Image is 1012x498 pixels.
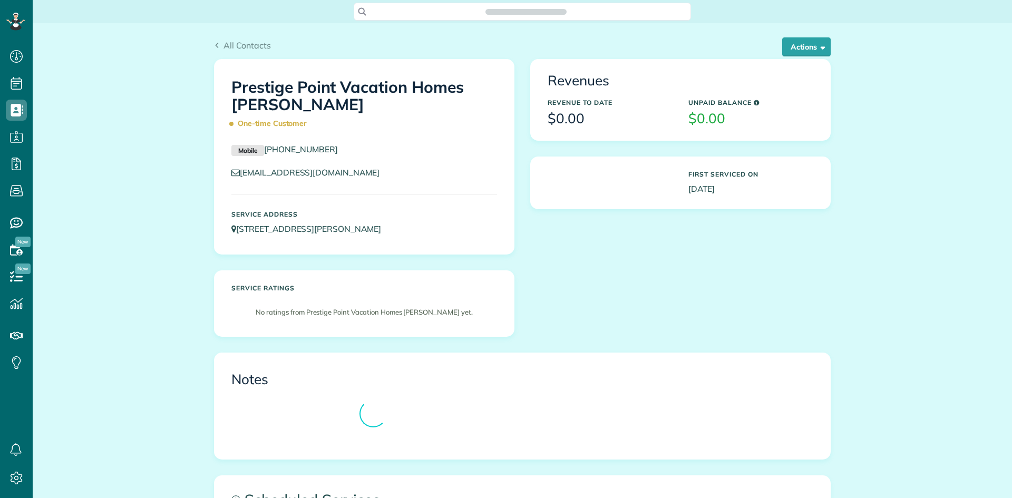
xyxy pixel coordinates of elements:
[688,111,813,126] h3: $0.00
[688,171,813,178] h5: First Serviced On
[231,372,813,387] h3: Notes
[15,237,31,247] span: New
[214,39,271,52] a: All Contacts
[231,167,390,178] a: [EMAIL_ADDRESS][DOMAIN_NAME]
[231,145,264,157] small: Mobile
[548,73,813,89] h3: Revenues
[231,79,497,133] h1: Prestige Point Vacation Homes [PERSON_NAME]
[688,99,813,106] h5: Unpaid Balance
[223,40,271,51] span: All Contacts
[231,114,312,133] span: One-time Customer
[15,263,31,274] span: New
[231,223,391,234] a: [STREET_ADDRESS][PERSON_NAME]
[237,307,492,317] p: No ratings from Prestige Point Vacation Homes [PERSON_NAME] yet.
[231,285,497,291] h5: Service ratings
[231,211,497,218] h5: Service Address
[496,6,556,17] span: Search ZenMaid…
[782,37,831,56] button: Actions
[548,99,673,106] h5: Revenue to Date
[688,183,813,195] p: [DATE]
[548,111,673,126] h3: $0.00
[231,144,338,154] a: Mobile[PHONE_NUMBER]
